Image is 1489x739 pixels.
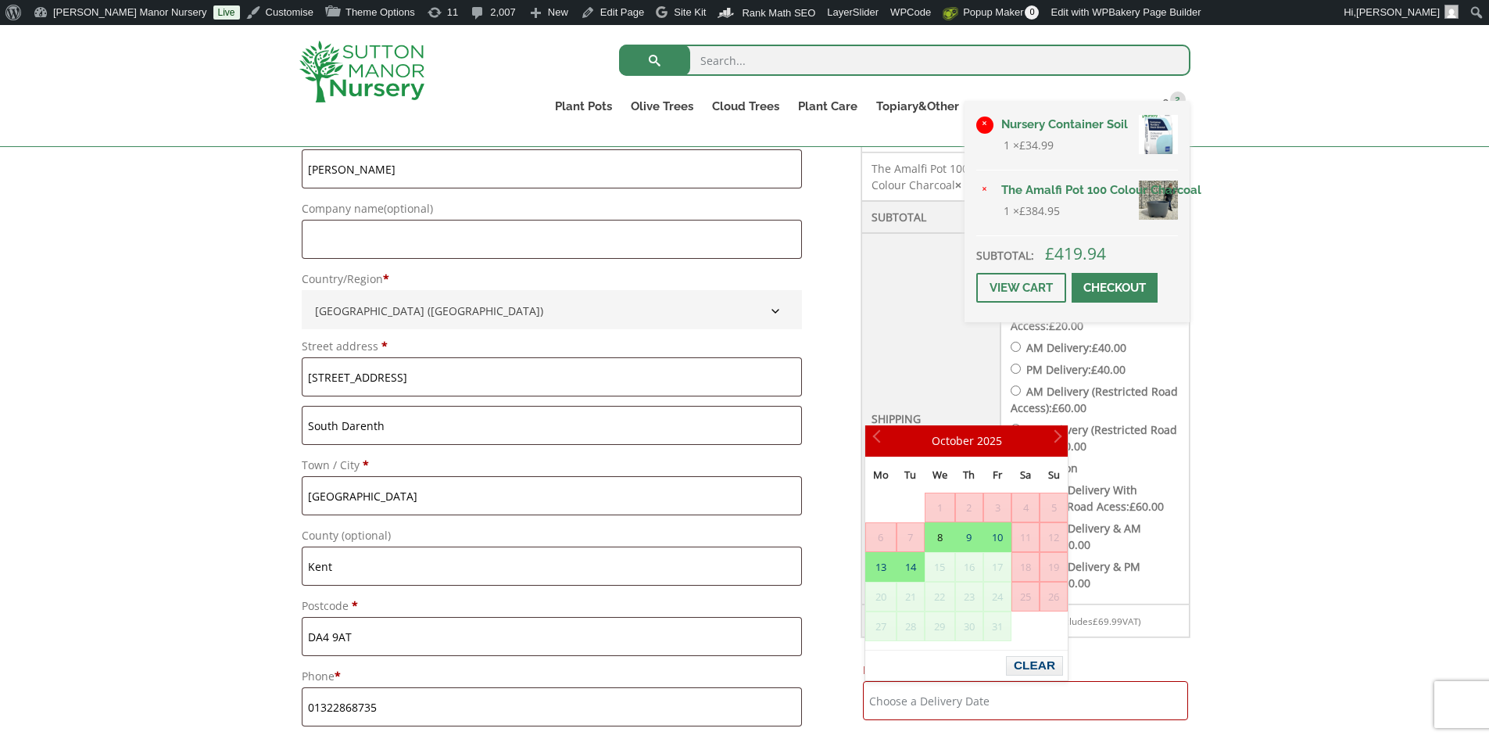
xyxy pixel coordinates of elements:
[897,612,925,641] td: Available Deliveries20
[302,290,803,329] span: Country/Region
[867,95,968,117] a: Topiary&Other
[983,552,1011,582] td: Available Deliveries20
[1129,499,1164,514] bdi: 60.00
[865,552,897,582] td: Available Deliveries20
[861,201,1001,233] th: Subtotal
[1139,181,1178,220] img: The Amalfi Pot 100 Colour Charcoal
[977,433,1002,448] span: 2025
[1004,136,1054,155] span: 1 ×
[1049,318,1055,333] span: £
[1040,583,1067,611] span: 26
[703,95,789,117] a: Cloud Trees
[674,6,706,18] span: Site Kit
[1011,422,1176,454] label: PM Delivery (Restricted Road Access):
[742,7,815,19] span: Rank Math SEO
[1087,95,1151,117] a: Contact
[1072,273,1158,303] a: Checkout
[897,553,924,581] a: 14
[976,117,993,134] a: Remove Nursery Container Soil from basket
[866,523,896,551] span: 6
[955,178,971,192] strong: × 1
[897,523,924,551] span: 7
[925,522,955,552] td: Available Deliveries20
[1092,340,1098,355] span: £
[302,335,803,357] label: Street address
[1091,362,1097,377] span: £
[865,582,897,612] td: Available Deliveries20
[1045,242,1106,264] bdi: 419.94
[983,522,1011,552] td: Available Deliveries20
[955,612,983,641] td: Available Deliveries20
[872,435,885,447] span: Prev
[1012,583,1039,611] span: 25
[904,468,916,482] span: Tuesday
[1040,553,1067,581] span: 19
[1011,384,1177,415] label: AM Delivery (Restricted Road Access):
[302,268,803,290] label: Country/Region
[1040,523,1067,551] span: 12
[925,612,954,640] span: 29
[925,553,954,581] span: 15
[1040,493,1067,522] span: 5
[956,523,983,551] a: 9
[1006,656,1063,676] button: Clear
[1011,521,1140,552] label: Speedy Delivery & AM Delivery:
[1052,439,1086,454] bdi: 60.00
[310,298,795,324] span: United Kingdom (UK)
[789,95,867,117] a: Plant Care
[976,273,1066,303] a: View cart
[925,582,955,612] td: Available Deliveries20
[976,182,993,199] a: Remove The Amalfi Pot 100 Colour Charcoal from basket
[955,522,983,552] td: Available Deliveries20
[1048,468,1060,482] span: Sunday
[873,468,889,482] span: Monday
[1012,553,1039,581] span: 18
[984,612,1011,640] span: 31
[1011,559,1140,590] label: Speedy Delivery & PM Delivery:
[1004,202,1060,221] span: 1 ×
[302,595,803,617] label: Postcode
[546,95,621,117] a: Plant Pots
[1356,6,1440,18] span: [PERSON_NAME]
[1093,615,1098,627] span: £
[992,178,1178,202] a: The Amalfi Pot 100 Colour Charcoal
[866,612,896,640] span: 27
[865,428,892,454] a: Prev
[1045,242,1054,264] span: £
[302,454,803,476] label: Town / City
[983,612,1011,641] td: Available Deliveries20
[302,665,803,687] label: Phone
[897,612,924,640] span: 28
[866,583,896,611] span: 20
[993,468,1002,482] span: Friday
[1025,5,1039,20] span: 0
[1026,362,1126,377] label: PM Delivery:
[1019,138,1054,152] bdi: 34.99
[1093,615,1122,627] span: 69.99
[932,433,974,448] span: October
[1019,203,1025,218] span: £
[302,525,803,547] label: County
[956,583,983,611] span: 23
[1026,340,1126,355] label: AM Delivery:
[897,582,925,612] td: Available Deliveries20
[342,528,391,543] span: (optional)
[213,5,240,20] a: Live
[984,553,1011,581] span: 17
[956,612,983,640] span: 30
[955,552,983,582] td: Available Deliveries20
[983,582,1011,612] td: Available Deliveries20
[1019,138,1025,152] span: £
[968,95,1022,117] a: About
[1012,493,1039,522] span: 4
[1054,615,1140,627] small: (includes VAT)
[861,604,1001,637] th: Total
[384,201,433,216] span: (optional)
[932,468,947,482] span: Wednesday
[1151,95,1190,117] a: 2
[984,583,1011,611] span: 24
[863,659,1188,681] label: Delivery Date
[956,553,983,581] span: 16
[976,248,1034,263] strong: Subtotal:
[865,612,897,641] td: Available Deliveries20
